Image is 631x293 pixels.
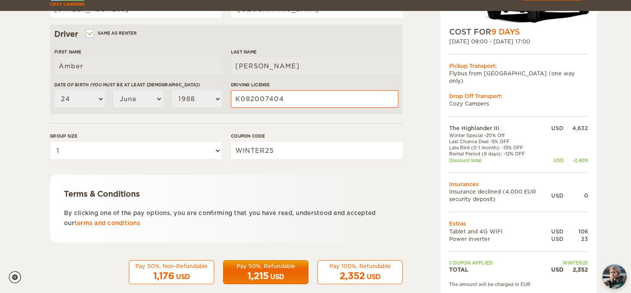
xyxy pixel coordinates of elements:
[223,260,308,285] button: Pay 50%, Refundable 1,215 USD
[449,260,551,266] td: Coupon applied
[449,138,551,145] td: Last Chance Deal -5% OFF
[231,81,398,88] label: Driving License
[449,266,551,273] td: TOTAL
[564,228,588,235] div: 106
[9,271,27,283] a: Cookie settings
[449,62,588,70] div: Pickup Transport:
[54,29,398,39] div: Driver
[551,157,564,163] div: USD
[551,192,564,199] div: USD
[129,260,214,285] button: Pay 50%, Non-Refundable 1,176 USD
[270,272,284,281] div: USD
[449,281,588,287] div: The amount will be charged in EUR
[449,157,551,163] td: Discount total
[135,262,209,270] div: Pay 50%, Non-Refundable
[449,151,551,157] td: Rental Period (9 days): -12% OFF
[449,228,551,235] td: Tablet and 4G WIFI
[87,29,137,37] label: Same as renter
[449,92,588,100] div: Drop Off Transport:
[54,49,222,55] label: First Name
[564,125,588,132] div: 4,632
[176,272,190,281] div: USD
[50,133,222,139] label: Group size
[153,271,174,281] span: 1,176
[54,81,222,88] label: Date of birth (You must be at least [DEMOGRAPHIC_DATA])
[564,157,588,163] div: -2,409
[449,235,551,243] td: Power inverter
[564,192,588,199] div: 0
[367,272,380,281] div: USD
[603,265,627,289] img: Freyja at Cozy Campers
[449,38,588,45] div: [DATE] 09:00 - [DATE] 17:00
[449,100,588,107] td: Cozy Campers
[87,32,92,37] input: Same as renter
[551,235,564,243] div: USD
[74,220,140,226] a: terms and conditions
[449,132,551,138] td: Winter Special -20% Off
[231,90,398,108] input: e.g. 14789654B
[64,208,389,229] p: By clicking one of the pay options, you are confirming that you have read, understood and accepte...
[551,228,564,235] div: USD
[449,70,588,85] td: Flybus from [GEOGRAPHIC_DATA] (one way only)
[449,188,551,203] td: Insurance declined (4.000 EUR security deposit)
[491,28,520,36] span: 9 Days
[340,271,365,281] span: 2,352
[449,125,551,132] td: The Highlander III
[551,266,564,273] div: USD
[564,235,588,243] div: 23
[54,57,222,75] input: e.g. William
[449,180,588,188] td: Insurances
[248,271,269,281] span: 1,215
[317,260,403,285] button: Pay 100%, Refundable 2,352 USD
[551,125,564,132] div: USD
[64,189,389,199] div: Terms & Conditions
[603,265,627,289] button: chat-button
[229,262,303,270] div: Pay 50%, Refundable
[449,220,588,228] td: Extras
[449,27,588,37] div: COST FOR
[231,133,403,139] label: Coupon code
[551,260,588,266] td: WINTER25
[323,262,397,270] div: Pay 100%, Refundable
[564,266,588,273] div: 2,352
[231,57,398,75] input: e.g. Smith
[231,49,398,55] label: Last Name
[449,145,551,151] td: Late Bird (0-1 month): -15% OFF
